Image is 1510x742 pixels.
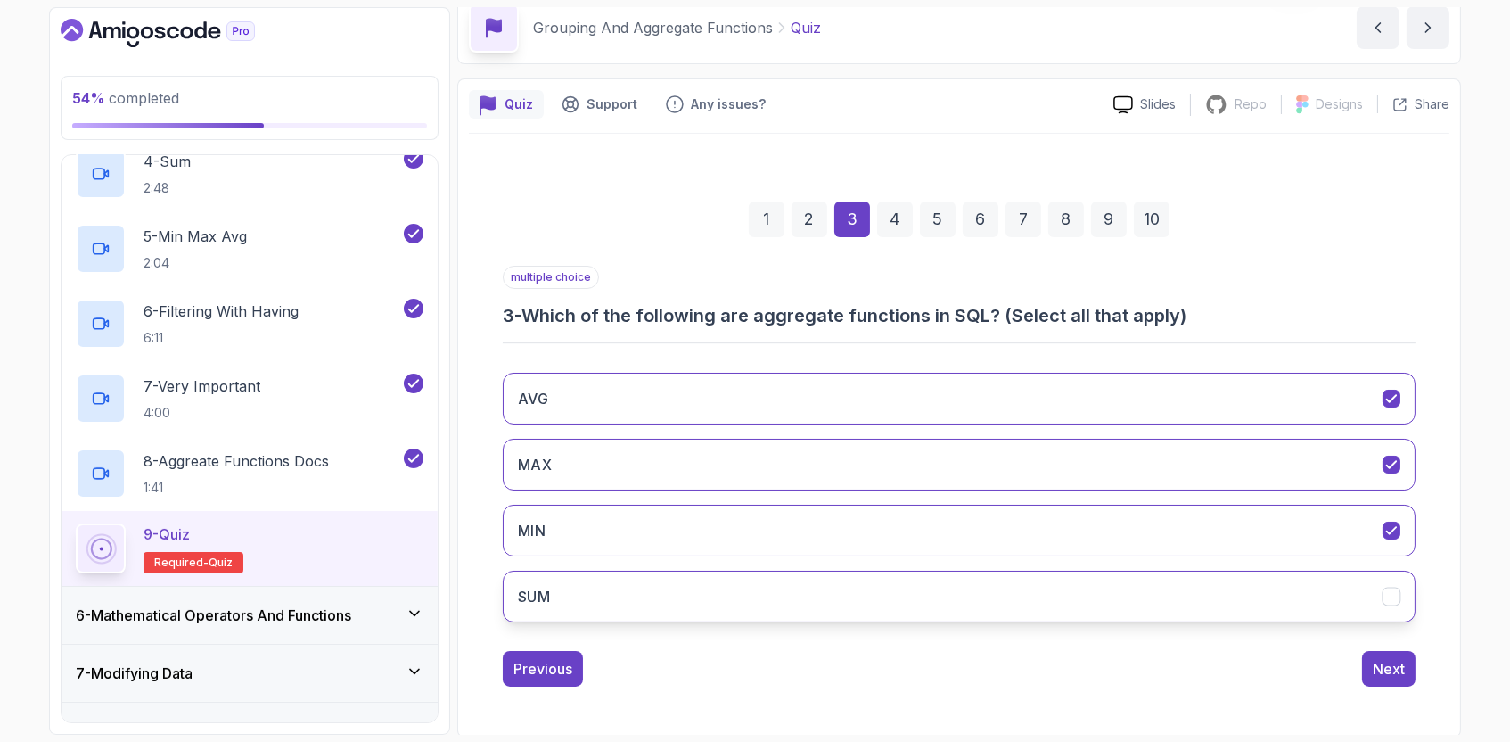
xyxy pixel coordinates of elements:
[1415,95,1449,113] p: Share
[877,202,913,237] div: 4
[691,95,766,113] p: Any issues?
[1005,202,1041,237] div: 7
[791,17,821,38] p: Quiz
[144,524,190,545] p: 9 - Quiz
[518,520,546,541] h3: MIN
[533,17,773,38] p: Grouping And Aggregate Functions
[1316,95,1363,113] p: Designs
[76,663,193,684] h3: 7 - Modifying Data
[144,226,247,247] p: 5 - Min Max Avg
[655,90,776,119] button: Feedback button
[749,202,784,237] div: 1
[144,254,247,272] p: 2:04
[518,586,550,607] h3: SUM
[76,524,423,573] button: 9-QuizRequired-quiz
[76,299,423,349] button: 6-Filtering With Having6:11
[76,449,423,499] button: 8-Aggreate Functions Docs1:41
[1048,202,1084,237] div: 8
[503,373,1416,425] button: AVG
[76,721,180,742] h3: 8 - Relationships
[503,571,1416,622] button: SUM
[72,89,105,107] span: 54 %
[61,19,296,47] a: Dashboard
[72,89,179,107] span: completed
[144,450,329,472] p: 8 - Aggreate Functions Docs
[513,658,572,680] div: Previous
[76,224,423,274] button: 5-Min Max Avg2:04
[154,556,209,570] span: Required-
[469,90,544,119] button: quiz button
[503,266,599,289] p: multiple choice
[144,479,329,497] p: 1:41
[144,151,191,172] p: 4 - Sum
[62,587,438,644] button: 6-Mathematical Operators And Functions
[144,375,260,397] p: 7 - Very Important
[963,202,998,237] div: 6
[587,95,637,113] p: Support
[1235,95,1267,113] p: Repo
[503,303,1416,328] h3: 3 - Which of the following are aggregate functions in SQL? (Select all that apply)
[144,301,299,322] p: 6 - Filtering With Having
[503,505,1416,556] button: MIN
[920,202,956,237] div: 5
[1091,202,1127,237] div: 9
[144,404,260,422] p: 4:00
[1140,95,1176,113] p: Slides
[76,149,423,199] button: 4-Sum2:48
[76,605,351,626] h3: 6 - Mathematical Operators And Functions
[1373,658,1405,680] div: Next
[834,202,870,237] div: 3
[1134,202,1169,237] div: 10
[1407,6,1449,49] button: next content
[1099,95,1190,114] a: Slides
[1377,95,1449,113] button: Share
[503,651,583,687] button: Previous
[144,329,299,347] p: 6:11
[792,202,827,237] div: 2
[503,439,1416,491] button: MAX
[518,388,548,409] h3: AVG
[505,95,533,113] p: Quiz
[76,374,423,424] button: 7-Very Important4:00
[1357,6,1399,49] button: previous content
[209,556,233,570] span: quiz
[1362,651,1416,687] button: Next
[144,179,191,197] p: 2:48
[62,645,438,702] button: 7-Modifying Data
[518,454,552,475] h3: MAX
[551,90,648,119] button: Support button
